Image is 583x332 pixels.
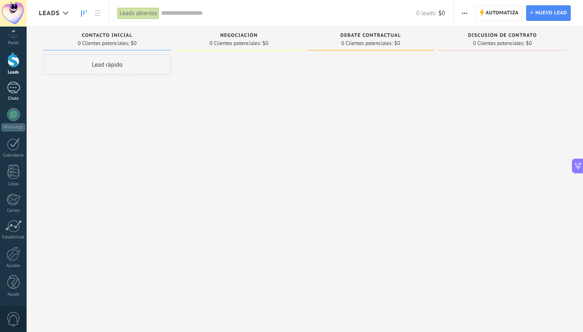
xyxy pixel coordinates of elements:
[39,9,60,17] span: Leads
[2,70,25,75] div: Leads
[2,123,25,131] div: WhatsApp
[131,41,137,46] span: $0
[439,9,445,17] span: $0
[91,5,105,21] a: Lista
[473,41,524,46] span: 0 Clientes potenciales:
[526,41,532,46] span: $0
[2,40,25,46] div: Panel
[117,7,159,19] div: Leads abiertos
[43,54,171,75] div: Lead rápido
[443,33,562,40] div: Discusión de contrato
[2,182,25,187] div: Listas
[311,33,430,40] div: Debate contractual
[526,5,571,21] a: Nuevo lead
[2,96,25,101] div: Chats
[47,33,167,40] div: Contacto inicial
[468,33,537,38] span: Discusión de contrato
[77,5,91,21] a: Leads
[459,5,470,21] button: Más
[535,6,567,20] span: Nuevo lead
[394,41,400,46] span: $0
[2,263,25,269] div: Ajustes
[476,5,522,21] a: Automatiza
[2,292,25,297] div: Ayuda
[2,235,25,240] div: Estadísticas
[341,41,392,46] span: 0 Clientes potenciales:
[340,33,401,38] span: Debate contractual
[78,41,129,46] span: 0 Clientes potenciales:
[416,9,436,17] span: 0 leads:
[486,6,519,20] span: Automatiza
[179,33,299,40] div: Negociación
[263,41,268,46] span: $0
[82,33,133,38] span: Contacto inicial
[220,33,258,38] span: Negociación
[209,41,261,46] span: 0 Clientes potenciales:
[2,208,25,213] div: Correo
[2,153,25,158] div: Calendario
